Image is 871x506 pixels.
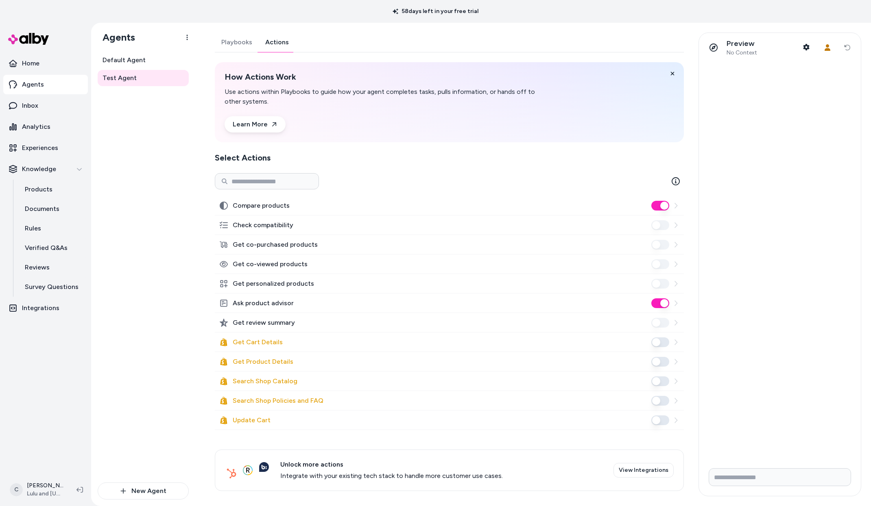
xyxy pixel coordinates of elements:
h2: How Actions Work [225,72,537,82]
a: Experiences [3,138,88,158]
span: Unlock more actions [280,460,503,469]
a: Reviews [17,258,88,277]
p: Survey Questions [25,282,79,292]
a: View Integrations [613,463,674,478]
label: Get co-viewed products [233,259,308,269]
label: Search Shop Policies and FAQ [233,396,323,406]
a: Playbooks [215,33,259,52]
h2: Select Actions [215,152,684,163]
label: Search Shop Catalog [233,376,297,386]
a: Default Agent [98,52,189,68]
a: Rules [17,219,88,238]
label: Get review summary [233,318,295,328]
button: Knowledge [3,159,88,179]
input: Write your prompt here [709,468,851,486]
a: Home [3,54,88,73]
label: Get Cart Details [233,337,283,347]
p: Reviews [25,263,50,272]
p: Inbox [22,101,38,111]
p: Home [22,59,39,68]
a: Agents [3,75,88,94]
label: Check compatibility [233,220,293,230]
p: Documents [25,204,59,214]
button: New Agent [98,482,189,499]
a: Products [17,180,88,199]
p: Agents [22,80,44,89]
a: Survey Questions [17,277,88,297]
span: Default Agent [103,55,146,65]
span: Lulu and [US_STATE] [27,490,63,498]
p: Integrations [22,303,59,313]
p: [PERSON_NAME] [27,482,63,490]
p: Products [25,185,52,194]
a: Actions [259,33,295,52]
p: Use actions within Playbooks to guide how your agent completes tasks, pulls information, or hands... [225,87,537,106]
p: Experiences [22,143,58,153]
label: Ask product advisor [233,298,294,308]
h1: Agents [96,31,135,43]
img: alby Logo [8,33,49,45]
label: Get Product Details [233,357,293,367]
label: Get co-purchased products [233,240,318,250]
button: C[PERSON_NAME]Lulu and [US_STATE] [5,477,70,503]
a: Learn More [225,116,286,132]
label: Compare products [233,201,290,211]
label: Update Cart [233,415,271,425]
span: No Context [727,49,757,56]
span: Test Agent [103,73,137,83]
a: Analytics [3,117,88,137]
span: Integrate with your existing tech stack to handle more customer use cases. [280,471,503,481]
span: C [10,483,23,496]
label: Get personalized products [233,279,314,289]
p: 58 days left in your free trial [388,7,483,15]
a: Verified Q&As [17,238,88,258]
p: Rules [25,224,41,233]
a: Inbox [3,96,88,115]
p: Verified Q&As [25,243,68,253]
a: Test Agent [98,70,189,86]
a: Documents [17,199,88,219]
p: Knowledge [22,164,56,174]
p: Analytics [22,122,50,132]
a: Integrations [3,298,88,318]
p: Preview [727,39,757,48]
